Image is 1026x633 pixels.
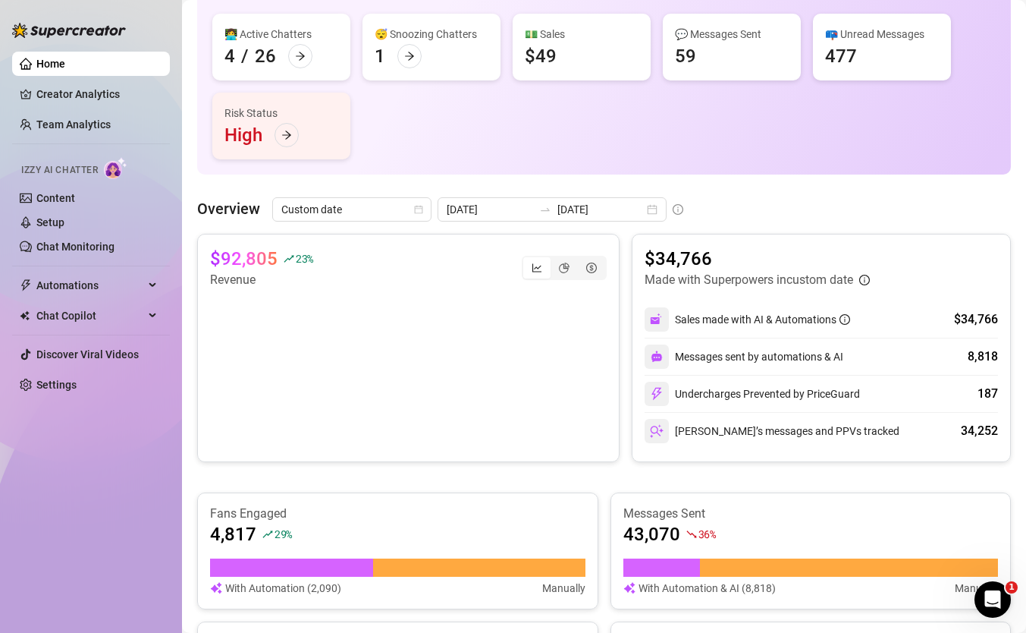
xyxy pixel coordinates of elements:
[255,44,276,68] div: 26
[539,203,551,216] span: swap-right
[262,529,273,540] span: rise
[686,529,697,540] span: fall
[559,263,569,273] span: pie-chart
[295,51,306,61] span: arrow-right
[36,348,139,361] a: Discover Viral Videos
[12,23,126,38] img: logo-BBDzfeDw.svg
[522,256,607,280] div: segmented control
[961,422,998,440] div: 34,252
[675,26,789,43] div: 💬 Messages Sent
[954,310,998,329] div: $34,766
[224,26,338,43] div: 👩‍💻 Active Chatters
[859,275,870,285] span: info-circle
[645,345,843,369] div: Messages sent by automations & AI
[968,348,998,366] div: 8,818
[296,251,313,266] span: 23 %
[675,44,696,68] div: 59
[675,311,850,328] div: Sales made with AI & Automations
[825,26,939,43] div: 📪 Unread Messages
[36,192,75,204] a: Content
[825,44,857,68] div: 477
[623,580,635,597] img: svg%3e
[375,44,385,68] div: 1
[977,385,998,403] div: 187
[651,351,663,363] img: svg%3e
[645,247,870,271] article: $34,766
[36,118,111,131] a: Team Analytics
[623,505,999,522] article: Messages Sent
[539,203,551,216] span: to
[404,51,415,61] span: arrow-right
[1006,581,1018,594] span: 1
[673,204,683,215] span: info-circle
[532,263,542,273] span: line-chart
[224,105,338,121] div: Risk Status
[36,273,144,298] span: Automations
[36,82,158,106] a: Creator Analytics
[650,313,664,326] img: svg%3e
[210,522,256,546] article: 4,817
[645,419,899,443] div: [PERSON_NAME]’s messages and PPVs tracked
[650,387,664,401] img: svg%3e
[955,580,998,597] article: Manually
[20,279,32,291] span: thunderbolt
[375,26,488,43] div: 😴 Snoozing Chatters
[281,198,422,221] span: Custom date
[525,26,639,43] div: 💵 Sales
[104,157,127,179] img: AI Chatter
[210,247,278,271] article: $92,805
[447,201,533,218] input: Start date
[698,527,716,541] span: 36 %
[639,580,776,597] article: With Automation & AI (8,818)
[839,314,850,325] span: info-circle
[210,580,222,597] img: svg%3e
[225,580,341,597] article: With Automation (2,090)
[645,382,860,406] div: Undercharges Prevented by PriceGuard
[586,263,597,273] span: dollar-circle
[36,379,77,391] a: Settings
[197,197,260,220] article: Overview
[210,271,313,289] article: Revenue
[36,216,64,228] a: Setup
[650,424,664,438] img: svg%3e
[224,44,235,68] div: 4
[542,580,585,597] article: Manually
[623,522,680,546] article: 43,070
[974,581,1011,618] iframe: Intercom live chat
[281,130,292,140] span: arrow-right
[414,205,423,214] span: calendar
[645,271,853,289] article: Made with Superpowers in custom date
[36,304,144,328] span: Chat Copilot
[21,163,98,178] span: Izzy AI Chatter
[284,254,294,264] span: rise
[557,201,644,218] input: End date
[210,505,585,522] article: Fans Engaged
[36,241,115,253] a: Chat Monitoring
[525,44,557,68] div: $49
[20,310,30,321] img: Chat Copilot
[275,527,292,541] span: 29 %
[36,58,65,70] a: Home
